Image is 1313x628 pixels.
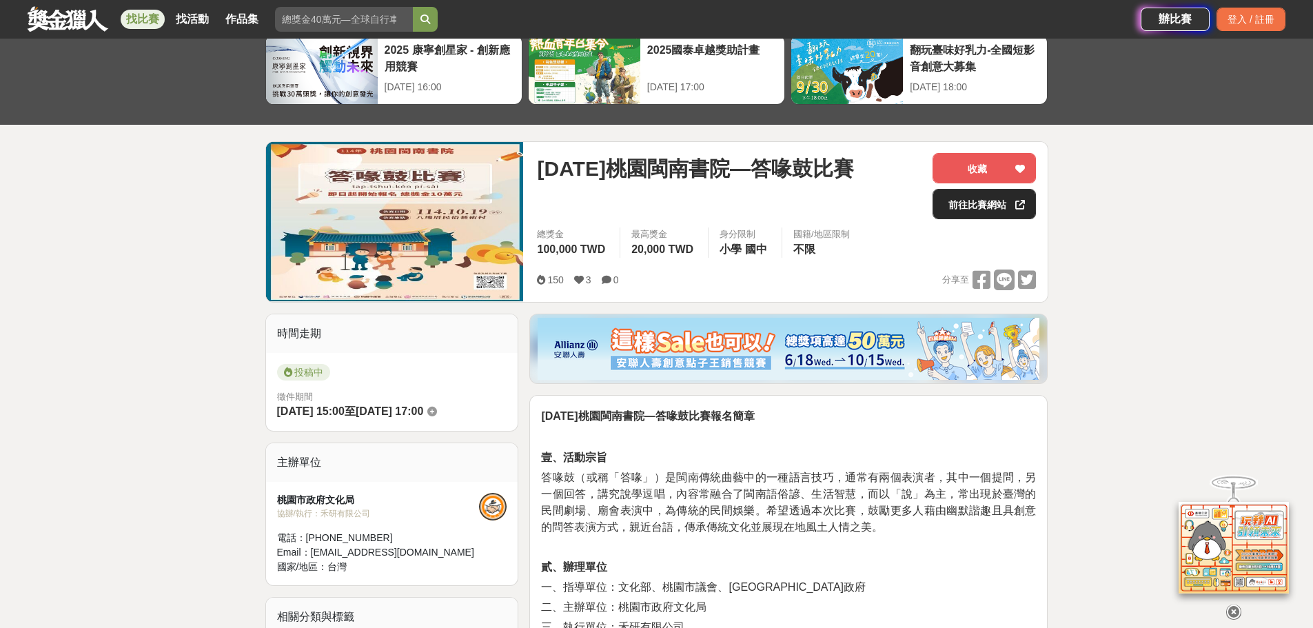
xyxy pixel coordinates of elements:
[541,601,706,613] span: 二、主辦單位：桃園市政府文化局
[793,243,815,255] span: 不限
[613,274,619,285] span: 0
[745,243,767,255] span: 國中
[720,227,771,241] div: 身分限制
[791,34,1048,105] a: 翻玩臺味好乳力-全國短影音創意大募集[DATE] 18:00
[220,10,264,29] a: 作品集
[277,405,345,417] span: [DATE] 15:00
[265,34,522,105] a: 2025 康寧創星家 - 創新應用競賽[DATE] 16:00
[266,314,518,353] div: 時間走期
[1179,496,1289,587] img: d2146d9a-e6f6-4337-9592-8cefde37ba6b.png
[327,561,347,572] span: 台灣
[720,243,742,255] span: 小學
[277,531,480,545] div: 電話： [PHONE_NUMBER]
[541,452,607,463] strong: 壹、活動宗旨
[910,42,1040,73] div: 翻玩臺味好乳力-全國短影音創意大募集
[385,80,515,94] div: [DATE] 16:00
[345,405,356,417] span: 至
[541,472,1036,533] span: 答喙鼓（或稱「答喙」）是閩南傳統曲藝中的一種語言技巧，通常有兩個表演者，其中一個提問，另一個回答，講究說學逗唱，內容常融合了閩南語俗諺、生活智慧，而以「說」為主，常出現於臺灣的民間劇場、廟會表演...
[537,153,853,184] span: [DATE]桃園閩南書院—答喙鼓比賽
[541,581,866,593] span: 一、指導單位：文化部、桃園市議會、[GEOGRAPHIC_DATA]政府
[277,507,480,520] div: 協辦/執行： 禾研有限公司
[541,561,607,573] strong: 貳、辦理單位
[538,318,1039,380] img: dcc59076-91c0-4acb-9c6b-a1d413182f46.png
[910,80,1040,94] div: [DATE] 18:00
[170,10,214,29] a: 找活動
[586,274,591,285] span: 3
[541,410,754,422] strong: [DATE]桃園閩南書院—答喙鼓比賽報名簡章
[385,42,515,73] div: 2025 康寧創星家 - 創新應用競賽
[277,364,330,381] span: 投稿中
[547,274,563,285] span: 150
[1141,8,1210,31] a: 辦比賽
[631,227,697,241] span: 最高獎金
[793,227,850,241] div: 國籍/地區限制
[277,545,480,560] div: Email： [EMAIL_ADDRESS][DOMAIN_NAME]
[266,142,524,301] img: Cover Image
[277,561,328,572] span: 國家/地區：
[933,153,1036,183] button: 收藏
[537,243,605,255] span: 100,000 TWD
[528,34,785,105] a: 2025國泰卓越獎助計畫[DATE] 17:00
[933,189,1036,219] a: 前往比賽網站
[647,42,777,73] div: 2025國泰卓越獎助計畫
[537,227,609,241] span: 總獎金
[275,7,413,32] input: 總獎金40萬元—全球自行車設計比賽
[356,405,423,417] span: [DATE] 17:00
[647,80,777,94] div: [DATE] 17:00
[277,493,480,507] div: 桃園市政府文化局
[266,443,518,482] div: 主辦單位
[121,10,165,29] a: 找比賽
[277,392,313,402] span: 徵件期間
[942,270,969,290] span: 分享至
[631,243,693,255] span: 20,000 TWD
[1217,8,1285,31] div: 登入 / 註冊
